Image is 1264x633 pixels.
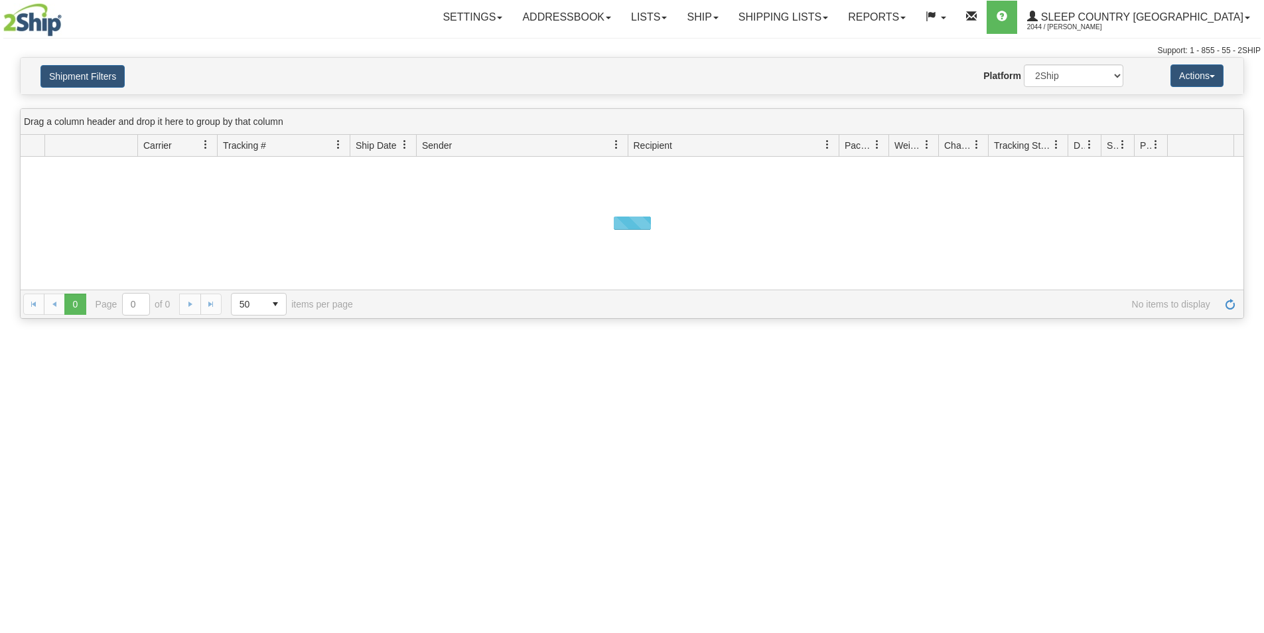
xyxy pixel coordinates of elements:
span: Shipment Issues [1107,139,1118,152]
span: Page sizes drop down [231,293,287,316]
span: Tracking # [223,139,266,152]
button: Actions [1170,64,1224,87]
span: Pickup Status [1140,139,1151,152]
a: Delivery Status filter column settings [1078,134,1101,156]
a: Refresh [1220,294,1241,315]
span: 50 [240,298,257,311]
span: Sleep Country [GEOGRAPHIC_DATA] [1038,11,1243,23]
a: Lists [621,1,677,34]
span: Charge [944,139,972,152]
a: Ship Date filter column settings [393,134,416,156]
div: grid grouping header [21,109,1243,135]
img: logo2044.jpg [3,3,62,37]
span: Weight [894,139,922,152]
a: Packages filter column settings [866,134,888,156]
span: Tracking Status [994,139,1052,152]
a: Recipient filter column settings [816,134,839,156]
button: Shipment Filters [40,65,125,88]
a: Pickup Status filter column settings [1145,134,1167,156]
span: Delivery Status [1074,139,1085,152]
span: select [265,294,286,315]
a: Reports [838,1,916,34]
span: No items to display [372,299,1210,310]
span: items per page [231,293,353,316]
span: Page 0 [64,294,86,315]
a: Shipping lists [729,1,838,34]
iframe: chat widget [1233,248,1263,384]
span: Packages [845,139,873,152]
span: Recipient [634,139,672,152]
label: Platform [983,69,1021,82]
a: Ship [677,1,728,34]
a: Shipment Issues filter column settings [1111,134,1134,156]
a: Weight filter column settings [916,134,938,156]
a: Sleep Country [GEOGRAPHIC_DATA] 2044 / [PERSON_NAME] [1017,1,1260,34]
a: Tracking Status filter column settings [1045,134,1068,156]
a: Carrier filter column settings [194,134,217,156]
a: Sender filter column settings [605,134,628,156]
a: Charge filter column settings [965,134,988,156]
span: Page of 0 [96,293,171,316]
span: Ship Date [356,139,396,152]
a: Settings [433,1,512,34]
span: 2044 / [PERSON_NAME] [1027,21,1127,34]
span: Carrier [143,139,172,152]
a: Tracking # filter column settings [327,134,350,156]
span: Sender [422,139,452,152]
a: Addressbook [512,1,621,34]
div: Support: 1 - 855 - 55 - 2SHIP [3,45,1261,56]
